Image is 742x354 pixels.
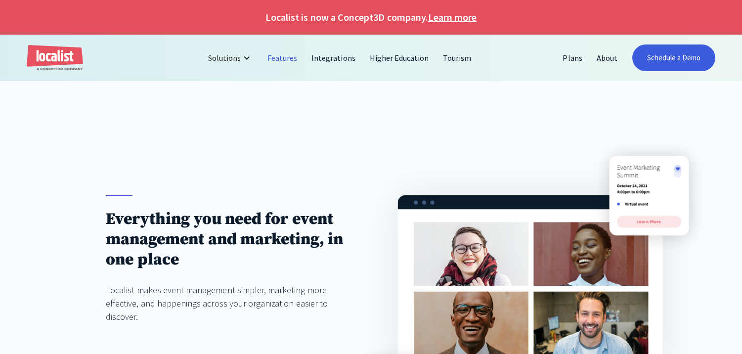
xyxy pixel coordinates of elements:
a: Features [261,46,305,70]
a: About [590,46,625,70]
div: Solutions [201,46,261,70]
div: Solutions [208,52,241,64]
div: Localist makes event management simpler, marketing more effective, and happenings across your org... [106,283,344,323]
a: Learn more [428,10,477,25]
a: Plans [556,46,589,70]
a: Tourism [436,46,479,70]
a: Integrations [305,46,362,70]
h1: Everything you need for event management and marketing, in one place [106,209,344,270]
a: home [27,45,83,71]
a: Schedule a Demo [632,44,716,71]
a: Higher Education [363,46,436,70]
